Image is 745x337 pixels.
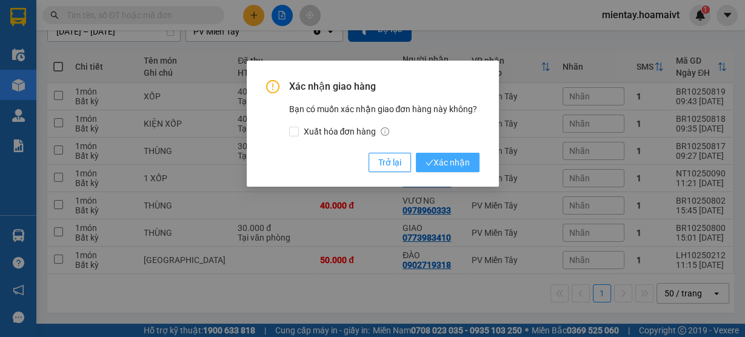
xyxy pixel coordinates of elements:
span: check [426,159,433,167]
span: Xác nhận [426,156,470,169]
button: Trở lại [369,153,411,172]
span: info-circle [381,127,389,136]
div: Bạn có muốn xác nhận giao đơn hàng này không? [289,102,479,138]
span: exclamation-circle [266,80,279,93]
span: Xác nhận giao hàng [289,80,479,93]
span: Trở lại [378,156,401,169]
span: Xuất hóa đơn hàng [299,125,395,138]
button: checkXác nhận [416,153,479,172]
